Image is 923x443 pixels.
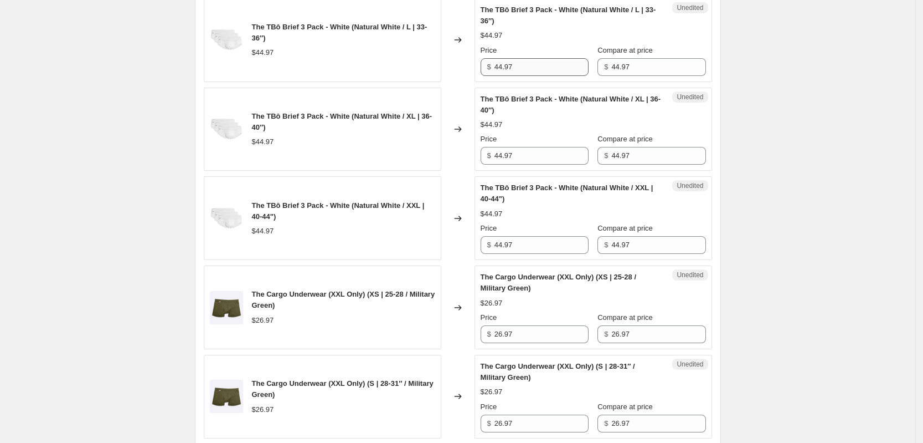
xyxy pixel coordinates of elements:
span: Price [481,313,497,322]
span: Price [481,135,497,143]
div: $44.97 [252,226,274,237]
span: The Cargo Underwear (XXL Only) (S | 28-31″ / Military Green) [252,379,434,399]
img: 30_7168aba6-e00b-46e3-a931-689a2dfd7541_80x.jpg [210,113,243,146]
span: $ [487,63,491,71]
span: Unedited [677,271,703,279]
span: Price [481,403,497,411]
span: The TBô Brief 3 Pack - White (Natural White / XXL | 40-44") [252,201,425,221]
span: $ [604,151,608,160]
span: The TBô Brief 3 Pack - White (Natural White / L | 33-36″) [252,23,427,42]
span: Compare at price [597,46,653,54]
div: $44.97 [481,30,503,41]
span: The TBô Brief 3 Pack - White (Natural White / XL | 36-40″) [481,95,661,114]
span: Compare at price [597,313,653,322]
div: $26.97 [481,298,503,309]
span: The Cargo Underwear (XXL Only) (S | 28-31″ / Military Green) [481,362,635,381]
span: $ [487,151,491,160]
span: $ [604,419,608,427]
span: Unedited [677,360,703,369]
span: Compare at price [597,224,653,232]
span: $ [604,241,608,249]
span: The TBô Brief 3 Pack - White (Natural White / L | 33-36″) [481,6,656,25]
img: CargoUnderwear_80x.jpg [210,291,243,324]
span: The Cargo Underwear (XXL Only) (XS | 25-28 / Military Green) [481,273,637,292]
div: $44.97 [481,208,503,220]
span: Unedited [677,93,703,101]
span: Price [481,46,497,54]
div: $26.97 [252,315,274,326]
span: The TBô Brief 3 Pack - White (Natural White / XXL | 40-44") [481,184,653,203]
span: The Cargo Underwear (XXL Only) (XS | 25-28 / Military Green) [252,290,435,309]
span: $ [604,330,608,338]
img: CargoUnderwear_80x.jpg [210,380,243,413]
span: Compare at price [597,403,653,411]
div: $26.97 [252,404,274,415]
span: $ [487,241,491,249]
div: $44.97 [252,136,274,147]
div: $44.97 [252,47,274,58]
span: $ [604,63,608,71]
span: $ [487,419,491,427]
span: Price [481,224,497,232]
img: 30_7168aba6-e00b-46e3-a931-689a2dfd7541_80x.jpg [210,23,243,57]
span: Unedited [677,3,703,12]
div: $26.97 [481,386,503,398]
div: $44.97 [481,119,503,130]
span: Unedited [677,181,703,190]
span: The TBô Brief 3 Pack - White (Natural White / XL | 36-40″) [252,112,432,131]
img: 30_7168aba6-e00b-46e3-a931-689a2dfd7541_80x.jpg [210,202,243,235]
span: $ [487,330,491,338]
span: Compare at price [597,135,653,143]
